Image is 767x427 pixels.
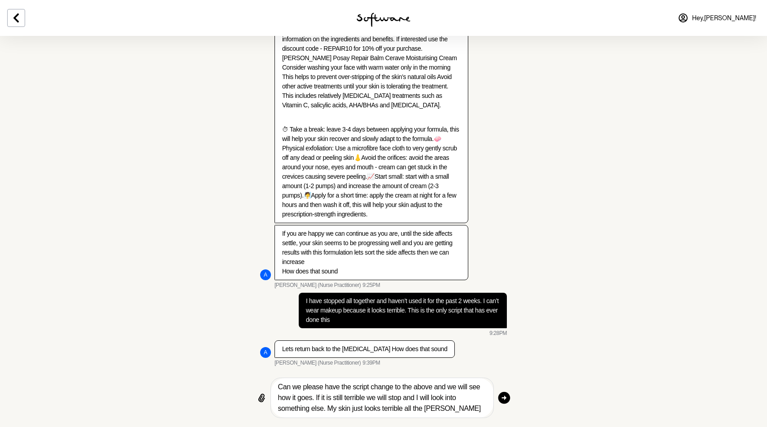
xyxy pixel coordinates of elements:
[362,282,380,289] time: 2025-09-07T11:25:15.133Z
[260,347,271,358] div: A
[367,173,375,180] span: 📈
[282,344,447,354] p: Lets return back to the [MEDICAL_DATA] How does that sound
[275,360,361,367] span: [PERSON_NAME] (Nurse Practitioner)
[278,382,486,414] textarea: Type your message
[672,7,762,29] a: Hey,[PERSON_NAME]!
[489,330,507,337] time: 2025-09-07T11:28:58.254Z
[304,192,311,199] span: 🧖
[275,282,361,289] span: [PERSON_NAME] (Nurse Practitioner)
[434,135,441,142] span: 🧼
[260,269,271,280] div: Annie Butler (Nurse Practitioner)
[354,154,362,161] span: 👃
[692,14,756,22] span: Hey, [PERSON_NAME] !
[306,296,500,325] p: I have stopped all together and haven’t used it for the past 2 weeks. I can’t wear makeup because...
[260,269,271,280] div: A
[357,13,410,27] img: software logo
[260,347,271,358] div: Annie Butler (Nurse Practitioner)
[282,229,461,276] p: If you are happy we can continue as you are, until the side affects settle, your skin seems to be...
[362,360,380,367] time: 2025-09-07T11:39:55.257Z
[282,125,461,219] p: ⏱ Take a break: leave 3-4 days between applying your formula, this will help your skin recover an...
